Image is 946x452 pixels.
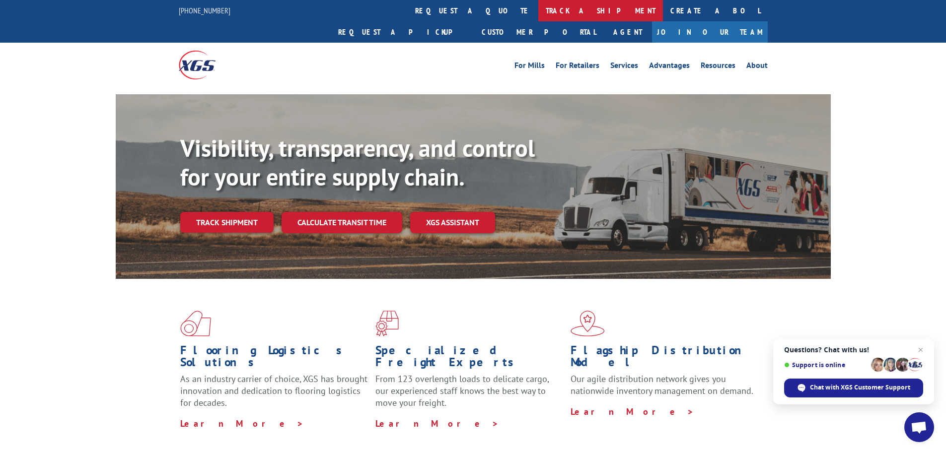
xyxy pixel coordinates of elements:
[556,62,599,72] a: For Retailers
[375,311,399,336] img: xgs-icon-focused-on-flooring-red
[784,361,868,369] span: Support is online
[571,373,753,396] span: Our agile distribution network gives you nationwide inventory management on demand.
[649,62,690,72] a: Advantages
[179,5,230,15] a: [PHONE_NUMBER]
[410,212,495,233] a: XGS ASSISTANT
[331,21,474,43] a: Request a pickup
[375,418,499,429] a: Learn More >
[746,62,768,72] a: About
[180,132,535,192] b: Visibility, transparency, and control for your entire supply chain.
[375,373,563,417] p: From 123 overlength loads to delicate cargo, our experienced staff knows the best way to move you...
[514,62,545,72] a: For Mills
[784,346,923,354] span: Questions? Chat with us!
[180,344,368,373] h1: Flooring Logistics Solutions
[282,212,402,233] a: Calculate transit time
[180,311,211,336] img: xgs-icon-total-supply-chain-intelligence-red
[571,311,605,336] img: xgs-icon-flagship-distribution-model-red
[652,21,768,43] a: Join Our Team
[375,344,563,373] h1: Specialized Freight Experts
[904,412,934,442] a: Open chat
[180,212,274,233] a: Track shipment
[180,373,367,408] span: As an industry carrier of choice, XGS has brought innovation and dedication to flooring logistics...
[610,62,638,72] a: Services
[180,418,304,429] a: Learn More >
[810,383,910,392] span: Chat with XGS Customer Support
[571,406,694,417] a: Learn More >
[571,344,758,373] h1: Flagship Distribution Model
[784,379,923,397] span: Chat with XGS Customer Support
[701,62,735,72] a: Resources
[603,21,652,43] a: Agent
[474,21,603,43] a: Customer Portal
